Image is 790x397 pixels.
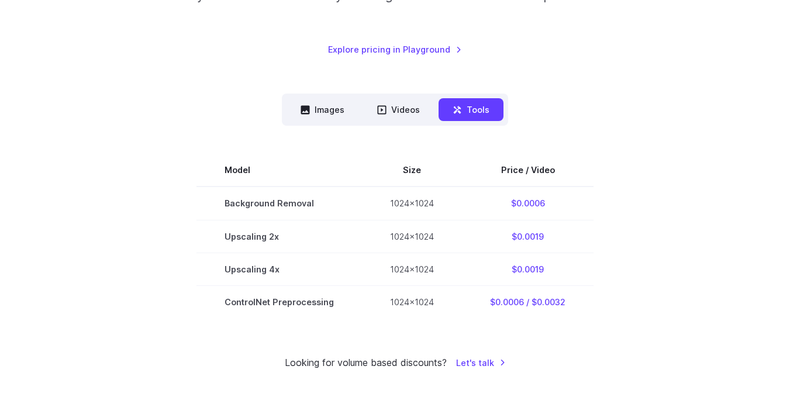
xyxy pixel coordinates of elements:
td: 1024x1024 [362,187,462,220]
td: $0.0006 / $0.0032 [462,285,594,318]
button: Videos [363,98,434,121]
td: 1024x1024 [362,253,462,285]
button: Images [287,98,358,121]
td: $0.0019 [462,220,594,253]
td: $0.0019 [462,253,594,285]
td: 1024x1024 [362,285,462,318]
td: Background Removal [196,187,362,220]
a: Explore pricing in Playground [328,43,462,56]
a: Let's talk [456,356,506,370]
th: Model [196,154,362,187]
td: 1024x1024 [362,220,462,253]
small: Looking for volume based discounts? [285,355,447,371]
th: Price / Video [462,154,594,187]
td: $0.0006 [462,187,594,220]
td: ControlNet Preprocessing [196,285,362,318]
button: Tools [439,98,503,121]
td: Upscaling 2x [196,220,362,253]
th: Size [362,154,462,187]
td: Upscaling 4x [196,253,362,285]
